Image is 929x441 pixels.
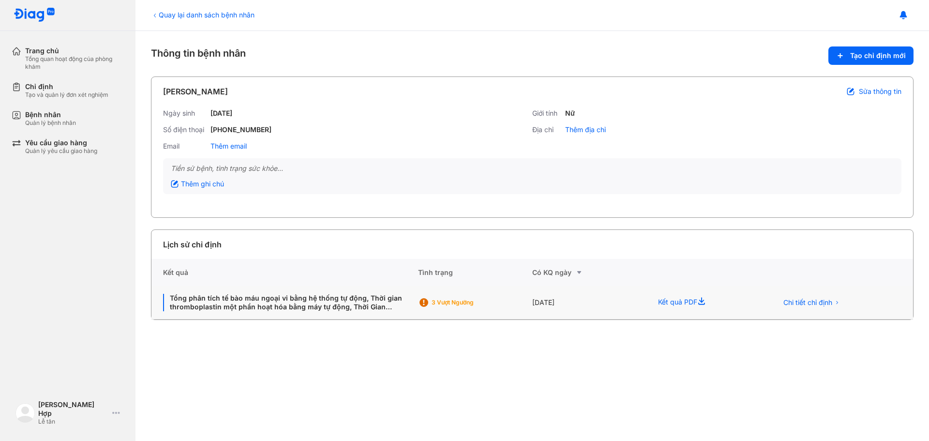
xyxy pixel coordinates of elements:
[783,298,832,307] span: Chi tiết chỉ định
[828,46,914,65] button: Tạo chỉ định mới
[25,82,108,91] div: Chỉ định
[163,125,207,134] div: Số điện thoại
[25,91,108,99] div: Tạo và quản lý đơn xét nghiệm
[532,125,561,134] div: Địa chỉ
[25,138,97,147] div: Yêu cầu giao hàng
[778,295,846,310] button: Chi tiết chỉ định
[151,46,914,65] div: Thông tin bệnh nhân
[38,418,108,426] div: Lễ tân
[850,51,906,60] span: Tạo chỉ định mới
[25,147,97,155] div: Quản lý yêu cầu giao hàng
[14,8,55,23] img: logo
[163,294,406,311] div: Tổng phân tích tế bào máu ngoại vi bằng hệ thống tự động, Thời gian thromboplastin một phần hoạt ...
[163,239,222,250] div: Lịch sử chỉ định
[859,87,901,96] span: Sửa thông tin
[163,86,228,97] div: [PERSON_NAME]
[210,142,247,151] div: Thêm email
[25,110,76,119] div: Bệnh nhân
[532,267,646,278] div: Có KQ ngày
[532,286,646,319] div: [DATE]
[432,299,509,306] div: 3 Vượt ngưỡng
[418,259,532,286] div: Tình trạng
[532,109,561,118] div: Giới tính
[151,10,255,20] div: Quay lại danh sách bệnh nhân
[38,400,108,418] div: [PERSON_NAME] Hợp
[210,125,271,134] div: [PHONE_NUMBER]
[210,109,232,118] div: [DATE]
[565,125,606,134] div: Thêm địa chỉ
[25,46,124,55] div: Trang chủ
[25,119,76,127] div: Quản lý bệnh nhân
[646,286,765,319] div: Kết quả PDF
[163,142,207,151] div: Email
[151,259,418,286] div: Kết quả
[163,109,207,118] div: Ngày sinh
[171,180,224,188] div: Thêm ghi chú
[171,164,894,173] div: Tiền sử bệnh, tình trạng sức khỏe...
[25,55,124,71] div: Tổng quan hoạt động của phòng khám
[15,403,35,423] img: logo
[565,109,575,118] div: Nữ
